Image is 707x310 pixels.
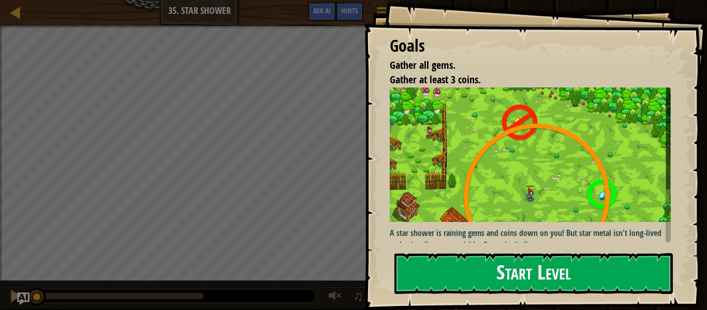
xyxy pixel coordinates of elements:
span: ♫ [353,288,363,304]
button: Ask AI [17,292,30,305]
button: Ctrl + P: Pause [5,287,26,308]
span: Gather at least 3 coins. [390,72,481,86]
button: ♫ [351,287,369,308]
span: Hints [341,6,358,16]
button: Start Level [394,253,673,294]
li: Gather all gems. [377,58,668,73]
img: Star shower [390,87,671,223]
li: Gather at least 3 coins. [377,72,668,87]
p: A star shower is raining gems and coins down on you! But star metal isn't long-lived and coins di... [390,227,671,251]
span: Ask AI [313,6,331,16]
button: Ask AI [308,2,336,21]
div: Goals [390,34,671,58]
span: Gather all gems. [390,58,455,72]
button: Adjust volume [325,287,346,308]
